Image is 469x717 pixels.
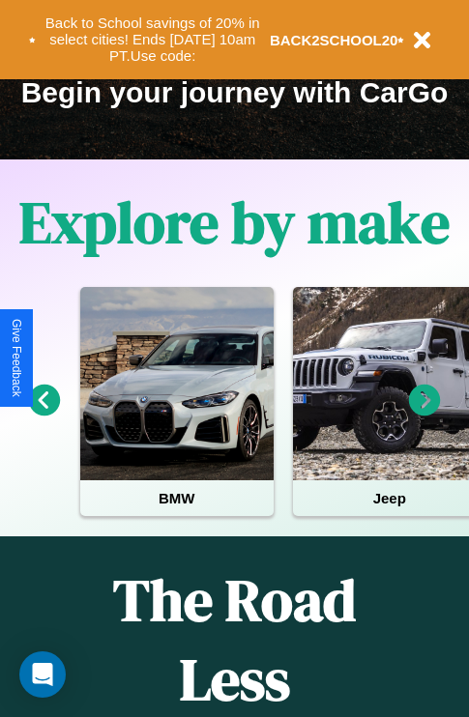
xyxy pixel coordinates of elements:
b: BACK2SCHOOL20 [270,32,398,48]
h4: BMW [80,480,274,516]
button: Back to School savings of 20% in select cities! Ends [DATE] 10am PT.Use code: [36,10,270,70]
h1: Explore by make [19,183,450,262]
div: Give Feedback [10,319,23,397]
div: Open Intercom Messenger [19,651,66,698]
